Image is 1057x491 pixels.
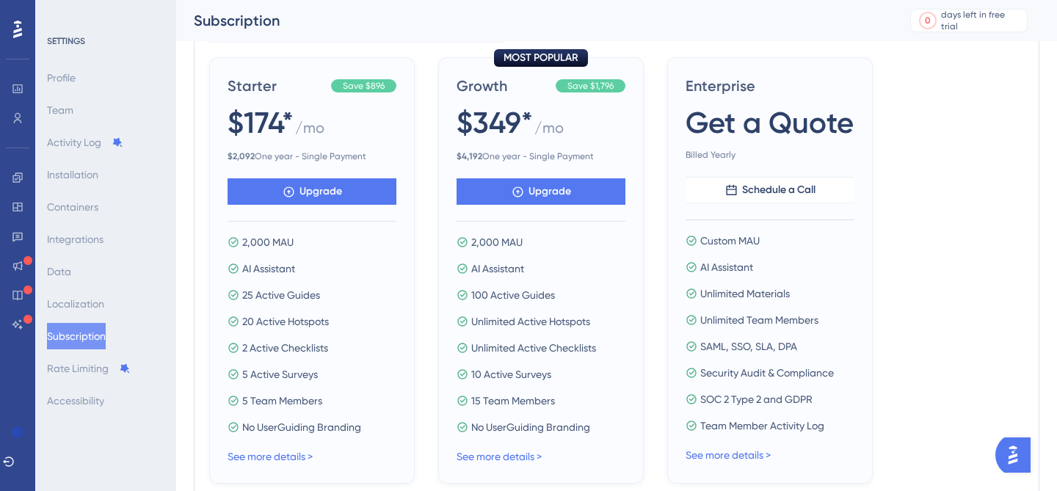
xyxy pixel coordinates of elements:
span: 5 Active Surveys [242,365,318,383]
button: Data [47,258,71,285]
span: Unlimited Active Hotspots [471,313,590,330]
div: MOST POPULAR [494,49,588,67]
button: Rate Limiting [47,355,131,382]
span: AI Assistant [242,260,295,277]
span: 25 Active Guides [242,286,320,304]
span: 15 Team Members [471,392,555,410]
a: See more details > [228,451,313,462]
button: Localization [47,291,104,317]
span: One year - Single Payment [457,150,625,162]
a: See more details > [457,451,542,462]
span: AI Assistant [700,258,753,276]
span: 2,000 MAU [242,233,294,251]
span: AI Assistant [471,260,524,277]
span: $349* [457,102,533,143]
span: Unlimited Materials [700,285,790,302]
span: 100 Active Guides [471,286,555,304]
span: Custom MAU [700,232,760,250]
span: Unlimited Active Checklists [471,339,596,357]
span: SAML, SSO, SLA, DPA [700,338,797,355]
a: See more details > [686,449,771,461]
span: Save $1,796 [567,80,614,92]
button: Integrations [47,226,103,252]
span: / mo [534,117,564,145]
button: Accessibility [47,388,104,414]
span: SOC 2 Type 2 and GDPR [700,390,813,408]
span: 2,000 MAU [471,233,523,251]
span: Get a Quote [686,102,854,143]
button: Schedule a Call [686,177,854,203]
span: No UserGuiding Branding [242,418,361,436]
button: Profile [47,65,76,91]
span: / mo [295,117,324,145]
span: $174* [228,102,294,143]
span: Security Audit & Compliance [700,364,834,382]
iframe: UserGuiding AI Assistant Launcher [995,433,1039,477]
b: $ 4,192 [457,151,482,161]
div: days left in free trial [941,9,1023,32]
span: One year - Single Payment [228,150,396,162]
button: Installation [47,161,98,188]
span: Starter [228,76,325,96]
span: Billed Yearly [686,149,854,161]
span: Save $896 [343,80,385,92]
button: Activity Log [47,129,123,156]
span: No UserGuiding Branding [471,418,590,436]
span: Upgrade [528,183,571,200]
button: Subscription [47,323,106,349]
div: SETTINGS [47,35,166,47]
div: 0 [925,15,931,26]
button: Upgrade [457,178,625,205]
span: Upgrade [299,183,342,200]
button: Upgrade [228,178,396,205]
span: Enterprise [686,76,854,96]
span: Schedule a Call [742,181,816,199]
button: Team [47,97,73,123]
span: 20 Active Hotspots [242,313,329,330]
b: $ 2,092 [228,151,255,161]
span: Team Member Activity Log [700,417,824,434]
button: Containers [47,194,98,220]
div: Subscription [194,10,873,31]
span: 2 Active Checklists [242,339,328,357]
span: 10 Active Surveys [471,365,551,383]
span: Growth [457,76,550,96]
span: Unlimited Team Members [700,311,818,329]
span: 5 Team Members [242,392,322,410]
